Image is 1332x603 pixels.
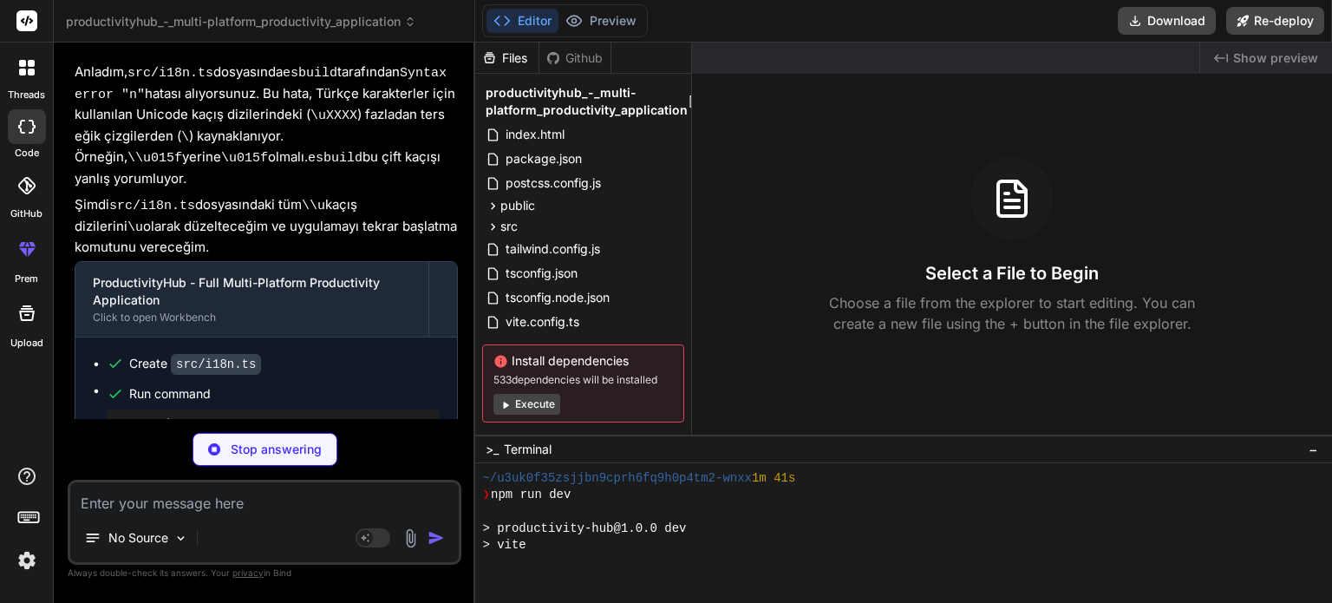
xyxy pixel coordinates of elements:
[1233,49,1318,67] span: Show preview
[486,9,558,33] button: Editor
[93,311,411,324] div: Click to open Workbench
[129,355,261,373] div: Create
[310,108,357,123] code: \uXXXX
[232,567,264,578] span: privacy
[75,262,428,337] button: ProductivityHub - Full Multi-Platform Productivity ApplicationClick to open Workbench
[181,130,189,145] code: \
[221,151,268,166] code: \u015f
[173,531,188,546] img: Pick Models
[114,416,433,430] pre: npm run dev
[482,470,752,487] span: ~/u3uk0f35zsjjbn9cprh6fq9h0p4tm2-wnxx
[1226,7,1324,35] button: Re-deploy
[283,66,337,81] code: esbuild
[504,287,611,308] span: tsconfig.node.json
[504,311,581,332] span: vite.config.ts
[129,385,440,403] span: Run command
[75,66,454,102] code: Syntax error "n"
[925,261,1099,285] h3: Select a File to Begin
[10,206,42,221] label: GitHub
[491,487,571,503] span: npm run dev
[127,66,213,81] code: src/i18n.ts
[127,151,182,166] code: \\u015f
[108,529,168,547] p: No Source
[486,441,499,458] span: >_
[504,173,603,193] span: postcss.config.js
[539,49,610,67] div: Github
[15,272,38,286] label: prem
[482,487,491,503] span: ❯
[504,124,566,145] span: index.html
[558,9,643,33] button: Preview
[12,546,42,575] img: settings
[504,148,584,169] span: package.json
[8,88,45,102] label: threads
[401,528,421,548] img: attachment
[475,49,539,67] div: Files
[1305,436,1322,463] button: −
[1118,7,1216,35] button: Download
[500,218,518,235] span: src
[171,354,261,375] code: src/i18n.ts
[504,441,552,458] span: Terminal
[752,470,795,487] span: 1m 41s
[1309,441,1318,458] span: −
[75,62,458,188] p: Anladım, dosyasında tarafından hatası alıyorsunuz. Bu hata, Türkçe karakterler için kullanılan Un...
[428,529,445,547] img: icon
[93,274,411,309] div: ProductivityHub - Full Multi-Platform Productivity Application
[66,13,416,30] span: productivityhub_-_multi-platform_productivity_application
[482,521,686,537] span: > productivity-hub@1.0.0 dev
[493,394,560,415] button: Execute
[308,151,362,166] code: esbuild
[493,373,673,387] span: 533 dependencies will be installed
[818,292,1206,334] p: Choose a file from the explorer to start editing. You can create a new file using the + button in...
[302,199,325,213] code: \\u
[15,146,39,161] label: code
[10,336,43,351] label: Upload
[75,195,458,258] p: Şimdi dosyasındaki tüm kaçış dizilerini olarak düzelteceğim ve uygulamayı tekrar başlatma komutun...
[493,352,673,370] span: Install dependencies
[504,263,579,284] span: tsconfig.json
[482,537,526,554] span: > vite
[109,199,195,213] code: src/i18n.ts
[486,84,688,119] span: productivityhub_-_multi-platform_productivity_application
[127,220,143,235] code: \u
[500,197,535,214] span: public
[504,239,602,259] span: tailwind.config.js
[231,441,322,458] p: Stop answering
[68,565,461,581] p: Always double-check its answers. Your in Bind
